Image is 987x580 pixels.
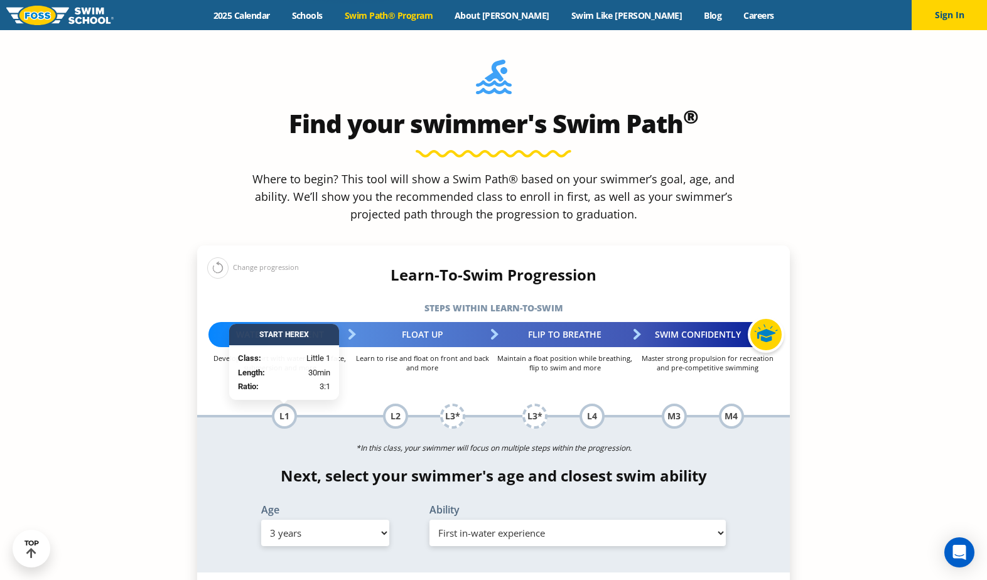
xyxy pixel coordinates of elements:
p: *In this class, your swimmer will focus on multiple steps within the progression. [197,439,790,457]
a: Swim Like [PERSON_NAME] [560,9,693,21]
div: TOP [24,539,39,559]
a: Swim Path® Program [333,9,443,21]
div: L1 [272,404,297,429]
div: Change progression [207,257,299,279]
strong: Ratio: [238,382,259,391]
h4: Learn-To-Swim Progression [197,266,790,284]
a: About [PERSON_NAME] [444,9,561,21]
p: Learn to rise and float on front and back and more [351,353,493,372]
div: Start Here [229,324,339,345]
h5: Steps within Learn-to-Swim [197,299,790,317]
div: M3 [662,404,687,429]
p: Master strong propulsion for recreation and pre-competitive swimming [636,353,779,372]
img: FOSS Swim School Logo [6,6,114,25]
a: 2025 Calendar [202,9,281,21]
p: Maintain a float position while breathing, flip to swim and more [493,353,636,372]
div: Open Intercom Messenger [944,537,974,567]
a: Schools [281,9,333,21]
div: Water Adjustment [208,322,351,347]
span: X [304,330,309,339]
div: Flip to Breathe [493,322,636,347]
label: Ability [429,505,726,515]
strong: Length: [238,368,265,377]
div: Swim Confidently [636,322,779,347]
span: Little 1 [306,352,330,365]
h2: Find your swimmer's Swim Path [197,109,790,139]
img: Foss-Location-Swimming-Pool-Person.svg [476,60,512,102]
h4: Next, select your swimmer's age and closest swim ability [197,467,790,485]
a: Careers [733,9,785,21]
div: Float Up [351,322,493,347]
a: Blog [693,9,733,21]
sup: ® [683,104,698,129]
label: Age [261,505,389,515]
div: L2 [383,404,408,429]
span: 30min [308,367,330,379]
p: Where to begin? This tool will show a Swim Path® based on your swimmer’s goal, age, and ability. ... [247,170,740,223]
p: Develop comfort with water on the face, submersion and more [208,353,351,372]
strong: Class: [238,353,261,363]
div: M4 [719,404,744,429]
span: 3:1 [320,380,330,393]
div: L4 [580,404,605,429]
